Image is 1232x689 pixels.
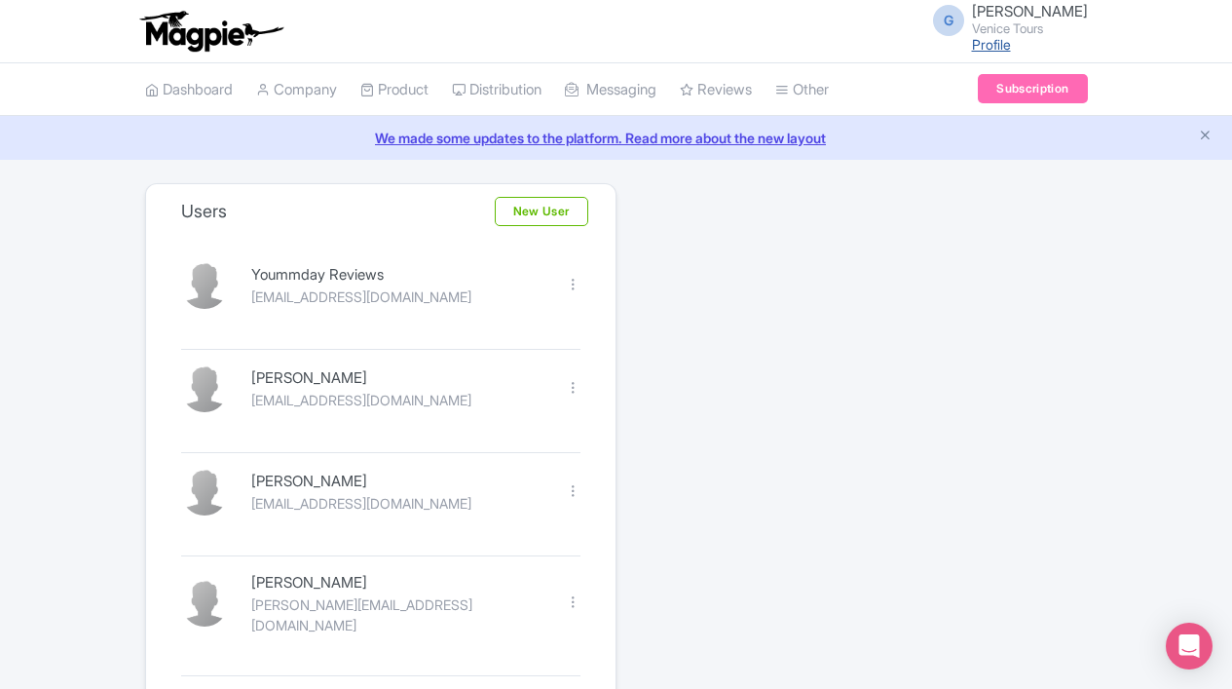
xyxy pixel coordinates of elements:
[145,63,233,117] a: Dashboard
[181,201,227,222] h3: Users
[181,262,228,309] img: contact-b11cc6e953956a0c50a2f97983291f06.png
[972,2,1088,20] span: [PERSON_NAME]
[495,197,588,226] a: New User
[251,493,542,514] div: [EMAIL_ADDRESS][DOMAIN_NAME]
[251,572,542,594] div: [PERSON_NAME]
[181,469,228,516] img: contact-b11cc6e953956a0c50a2f97983291f06.png
[452,63,541,117] a: Distribution
[775,63,829,117] a: Other
[921,4,1088,35] a: G [PERSON_NAME] Venice Tours
[565,63,656,117] a: Messaging
[972,22,1088,35] small: Venice Tours
[251,594,542,635] div: [PERSON_NAME][EMAIL_ADDRESS][DOMAIN_NAME]
[933,5,964,36] span: G
[256,63,337,117] a: Company
[12,128,1220,148] a: We made some updates to the platform. Read more about the new layout
[251,367,542,390] div: [PERSON_NAME]
[181,580,228,627] img: contact-b11cc6e953956a0c50a2f97983291f06.png
[680,63,752,117] a: Reviews
[1198,126,1213,148] button: Close announcement
[360,63,429,117] a: Product
[1166,623,1213,670] div: Open Intercom Messenger
[251,471,542,493] div: [PERSON_NAME]
[251,287,542,307] div: [EMAIL_ADDRESS][DOMAIN_NAME]
[251,390,542,410] div: [EMAIL_ADDRESS][DOMAIN_NAME]
[978,74,1087,103] a: Subscription
[972,36,1011,53] a: Profile
[135,10,286,53] img: logo-ab69f6fb50320c5b225c76a69d11143b.png
[251,264,542,287] div: Yoummday Reviews
[181,365,228,412] img: contact-b11cc6e953956a0c50a2f97983291f06.png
